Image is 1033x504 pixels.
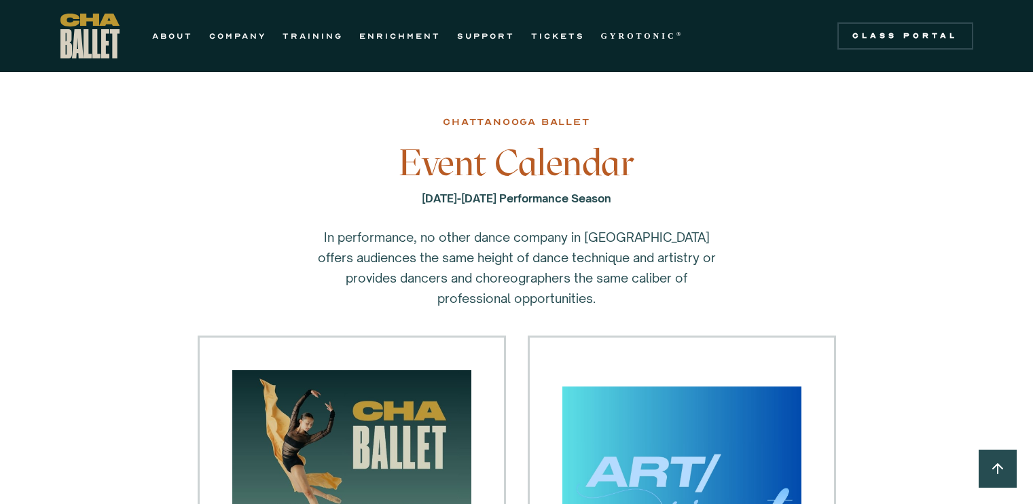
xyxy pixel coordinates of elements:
[601,28,684,44] a: GYROTONIC®
[313,227,721,308] p: In performance, no other dance company in [GEOGRAPHIC_DATA] offers audiences the same height of d...
[457,28,515,44] a: SUPPORT
[443,114,590,130] div: chattanooga ballet
[601,31,676,41] strong: GYROTONIC
[846,31,965,41] div: Class Portal
[60,14,120,58] a: home
[837,22,973,50] a: Class Portal
[676,31,684,37] sup: ®
[296,143,738,183] h3: Event Calendar
[531,28,585,44] a: TICKETS
[283,28,343,44] a: TRAINING
[209,28,266,44] a: COMPANY
[422,192,611,205] strong: [DATE]-[DATE] Performance Season
[152,28,193,44] a: ABOUT
[359,28,441,44] a: ENRICHMENT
